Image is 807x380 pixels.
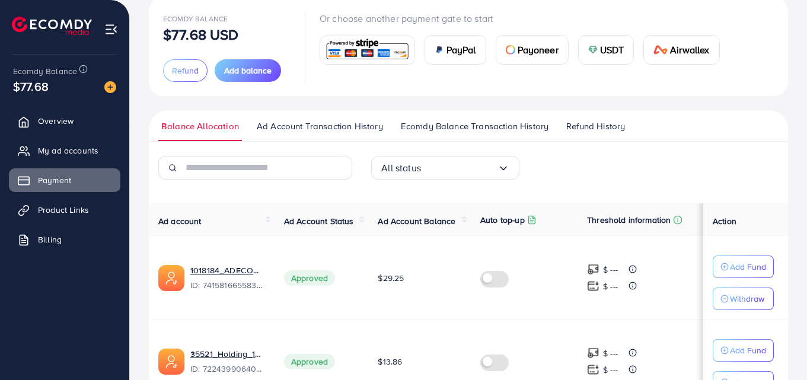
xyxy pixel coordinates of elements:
img: top-up amount [587,347,599,359]
span: Payoneer [518,43,559,57]
span: Refund [172,65,199,76]
a: Product Links [9,198,120,222]
p: $ --- [603,363,618,377]
a: Payment [9,168,120,192]
span: Ecomdy Balance [13,65,77,77]
span: My ad accounts [38,145,98,157]
span: Refund History [566,120,625,133]
div: Search for option [371,156,519,180]
a: Billing [9,228,120,251]
img: card [435,45,444,55]
span: Action [713,215,736,227]
img: card [588,45,598,55]
button: Add balance [215,59,281,82]
span: Ad account [158,215,202,227]
span: All status [381,159,421,177]
span: Approved [284,354,335,369]
span: Add balance [224,65,272,76]
span: ID: 7415816655839723537 [190,279,265,291]
p: $ --- [603,279,618,293]
p: Or choose another payment gate to start [320,11,729,25]
span: Airwallex [670,43,709,57]
p: $ --- [603,263,618,277]
img: logo [12,17,92,35]
a: 1018184_ADECOM_1726629369576 [190,264,265,276]
p: $77.68 USD [163,27,239,41]
span: ID: 7224399064035639298 [190,363,265,375]
a: Overview [9,109,120,133]
span: $29.25 [378,272,404,284]
span: Payment [38,174,71,186]
a: 35521_Holding_1682061509404 [190,348,265,360]
input: Search for option [421,159,497,177]
iframe: Chat [757,327,798,371]
span: $77.68 [13,78,49,95]
p: Auto top-up [480,213,525,227]
button: Add Fund [713,339,774,362]
img: menu [104,23,118,36]
div: <span class='underline'>35521_Holding_1682061509404</span></br>7224399064035639298 [190,348,265,375]
img: image [104,81,116,93]
button: Withdraw [713,288,774,310]
span: Ecomdy Balance [163,14,228,24]
span: Ecomdy Balance Transaction History [401,120,548,133]
img: ic-ads-acc.e4c84228.svg [158,265,184,291]
p: Withdraw [730,292,764,306]
span: Ad Account Transaction History [257,120,383,133]
span: $13.86 [378,356,402,368]
img: top-up amount [587,363,599,376]
a: cardPayPal [425,35,486,65]
img: top-up amount [587,280,599,292]
span: Ad Account Status [284,215,354,227]
a: cardUSDT [578,35,634,65]
span: PayPal [446,43,476,57]
p: Add Fund [730,260,766,274]
a: cardPayoneer [496,35,569,65]
span: Overview [38,115,74,127]
div: <span class='underline'>1018184_ADECOM_1726629369576</span></br>7415816655839723537 [190,264,265,292]
span: Billing [38,234,62,245]
img: card [324,37,411,63]
img: card [653,45,668,55]
span: USDT [600,43,624,57]
a: My ad accounts [9,139,120,162]
span: Balance Allocation [161,120,239,133]
img: card [506,45,515,55]
button: Refund [163,59,208,82]
a: card [320,36,415,65]
p: Add Fund [730,343,766,357]
span: Ad Account Balance [378,215,455,227]
p: $ --- [603,346,618,360]
a: cardAirwallex [643,35,719,65]
span: Product Links [38,204,89,216]
button: Add Fund [713,256,774,278]
span: Approved [284,270,335,286]
img: top-up amount [587,263,599,276]
p: Threshold information [587,213,671,227]
img: ic-ads-acc.e4c84228.svg [158,349,184,375]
